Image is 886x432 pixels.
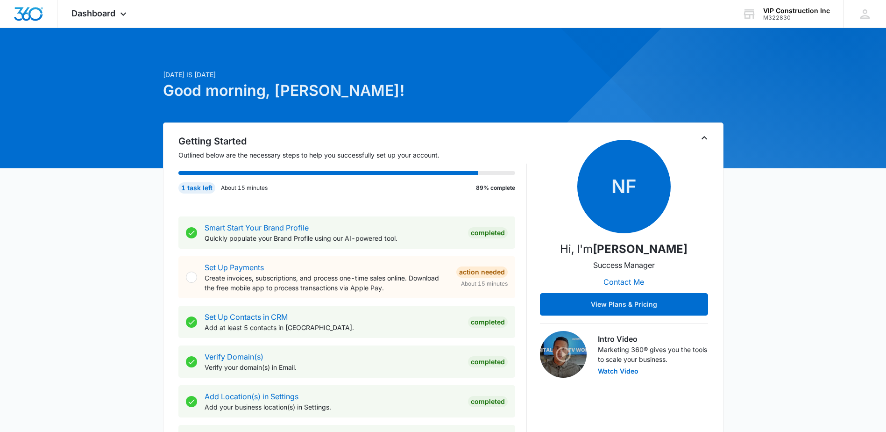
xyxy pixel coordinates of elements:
p: Add your business location(s) in Settings. [205,402,461,412]
p: About 15 minutes [221,184,268,192]
div: Completed [468,227,508,238]
a: Add Location(s) in Settings [205,392,298,401]
div: account id [763,14,830,21]
span: NF [577,140,671,233]
span: About 15 minutes [461,280,508,288]
div: Completed [468,396,508,407]
button: Watch Video [598,368,638,374]
p: Add at least 5 contacts in [GEOGRAPHIC_DATA]. [205,323,461,332]
div: 1 task left [178,182,215,194]
p: 89% complete [476,184,515,192]
div: Completed [468,317,508,328]
h1: Good morning, [PERSON_NAME]! [163,79,533,102]
a: Set Up Payments [205,263,264,272]
div: Completed [468,356,508,367]
a: Smart Start Your Brand Profile [205,223,309,232]
button: Toggle Collapse [699,132,710,144]
button: Contact Me [594,271,653,293]
p: Quickly populate your Brand Profile using our AI-powered tool. [205,233,461,243]
img: Intro Video [540,331,587,378]
strong: [PERSON_NAME] [593,242,688,256]
button: View Plans & Pricing [540,293,708,316]
a: Set Up Contacts in CRM [205,312,288,322]
a: Verify Domain(s) [205,352,263,361]
p: Hi, I'm [560,241,688,258]
div: account name [763,7,830,14]
p: Create invoices, subscriptions, and process one-time sales online. Download the free mobile app t... [205,273,449,293]
h2: Getting Started [178,134,527,148]
p: Marketing 360® gives you the tools to scale your business. [598,345,708,364]
div: Action Needed [456,266,508,278]
p: Success Manager [593,259,655,271]
span: Dashboard [71,8,115,18]
h3: Intro Video [598,333,708,345]
p: [DATE] is [DATE] [163,70,533,79]
p: Verify your domain(s) in Email. [205,362,461,372]
p: Outlined below are the necessary steps to help you successfully set up your account. [178,150,527,160]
